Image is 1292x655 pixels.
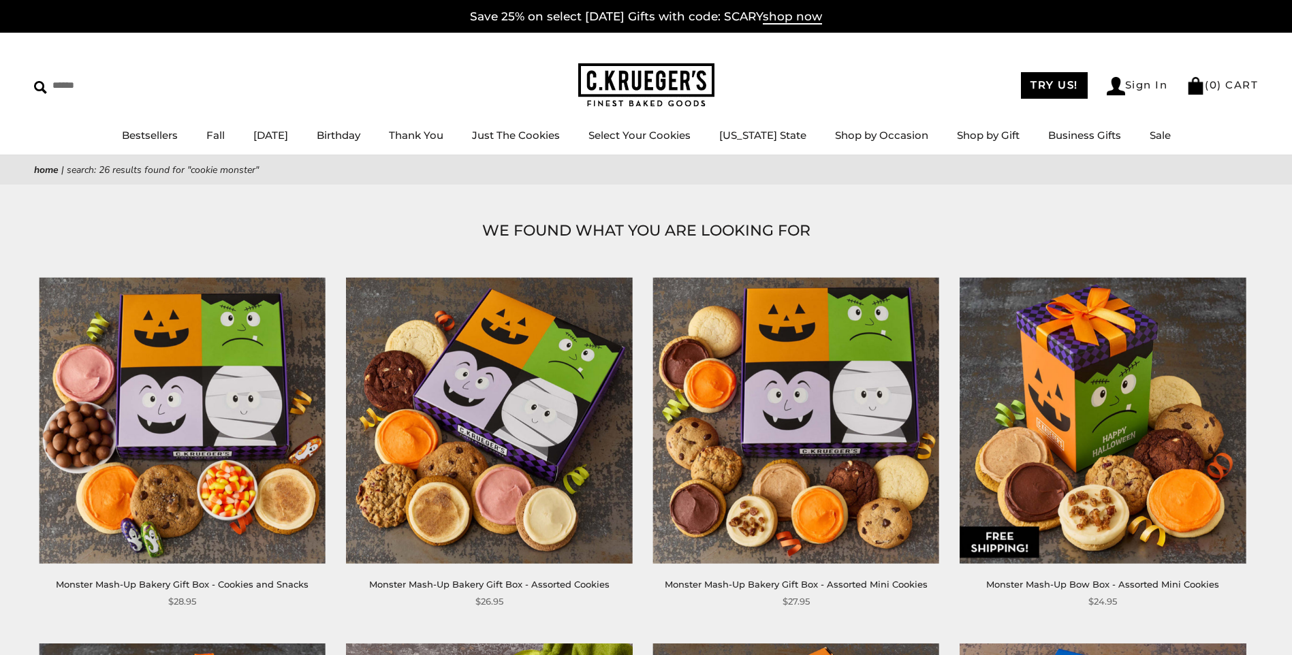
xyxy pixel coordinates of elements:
[56,579,309,590] a: Monster Mash-Up Bakery Gift Box - Cookies and Snacks
[1186,78,1258,91] a: (0) CART
[1107,77,1168,95] a: Sign In
[1088,594,1117,609] span: $24.95
[168,594,196,609] span: $28.95
[39,277,326,564] img: Monster Mash-Up Bakery Gift Box - Cookies and Snacks
[1150,129,1171,142] a: Sale
[317,129,360,142] a: Birthday
[1107,77,1125,95] img: Account
[346,277,633,564] img: Monster Mash-Up Bakery Gift Box - Assorted Cookies
[835,129,928,142] a: Shop by Occasion
[34,162,1258,178] nav: breadcrumbs
[578,63,714,108] img: C.KRUEGER'S
[253,129,288,142] a: [DATE]
[475,594,503,609] span: $26.95
[763,10,822,25] span: shop now
[957,129,1020,142] a: Shop by Gift
[986,579,1219,590] a: Monster Mash-Up Bow Box - Assorted Mini Cookies
[783,594,810,609] span: $27.95
[61,163,64,176] span: |
[206,129,225,142] a: Fall
[588,129,691,142] a: Select Your Cookies
[1021,72,1088,99] a: TRY US!
[1210,78,1218,91] span: 0
[34,81,47,94] img: Search
[1048,129,1121,142] a: Business Gifts
[652,277,939,564] img: Monster Mash-Up Bakery Gift Box - Assorted Mini Cookies
[960,277,1246,564] img: Monster Mash-Up Bow Box - Assorted Mini Cookies
[34,163,59,176] a: Home
[472,129,560,142] a: Just The Cookies
[67,163,259,176] span: Search: 26 results found for "cookie monster"
[470,10,822,25] a: Save 25% on select [DATE] Gifts with code: SCARYshop now
[719,129,806,142] a: [US_STATE] State
[369,579,610,590] a: Monster Mash-Up Bakery Gift Box - Assorted Cookies
[389,129,443,142] a: Thank You
[122,129,178,142] a: Bestsellers
[34,75,196,96] input: Search
[1186,77,1205,95] img: Bag
[54,219,1238,243] h1: WE FOUND WHAT YOU ARE LOOKING FOR
[665,579,928,590] a: Monster Mash-Up Bakery Gift Box - Assorted Mini Cookies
